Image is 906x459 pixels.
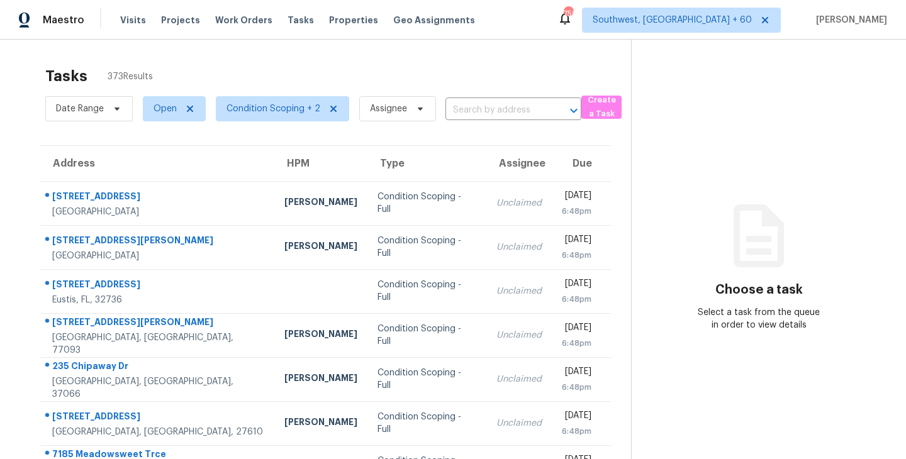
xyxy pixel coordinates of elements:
[43,14,84,26] span: Maestro
[377,411,477,436] div: Condition Scoping - Full
[284,416,357,431] div: [PERSON_NAME]
[593,14,752,26] span: Southwest, [GEOGRAPHIC_DATA] + 60
[377,191,477,216] div: Condition Scoping - Full
[52,410,264,426] div: [STREET_ADDRESS]
[52,206,264,218] div: [GEOGRAPHIC_DATA]
[215,14,272,26] span: Work Orders
[329,14,378,26] span: Properties
[52,278,264,294] div: [STREET_ADDRESS]
[284,372,357,387] div: [PERSON_NAME]
[120,14,146,26] span: Visits
[52,234,264,250] div: [STREET_ADDRESS][PERSON_NAME]
[445,101,546,120] input: Search by address
[288,16,314,25] span: Tasks
[562,189,591,205] div: [DATE]
[52,190,264,206] div: [STREET_ADDRESS]
[52,426,264,438] div: [GEOGRAPHIC_DATA], [GEOGRAPHIC_DATA], 27610
[52,331,264,357] div: [GEOGRAPHIC_DATA], [GEOGRAPHIC_DATA], 77093
[284,240,357,255] div: [PERSON_NAME]
[154,102,177,115] span: Open
[715,284,803,296] h3: Choose a task
[52,316,264,331] div: [STREET_ADDRESS][PERSON_NAME]
[45,70,87,82] h2: Tasks
[496,197,542,209] div: Unclaimed
[370,102,407,115] span: Assignee
[496,285,542,297] div: Unclaimed
[284,328,357,343] div: [PERSON_NAME]
[695,306,822,331] div: Select a task from the queue in order to view details
[588,93,615,122] span: Create a Task
[284,196,357,211] div: [PERSON_NAME]
[562,233,591,249] div: [DATE]
[562,337,591,350] div: 6:48pm
[562,277,591,293] div: [DATE]
[56,102,104,115] span: Date Range
[562,409,591,425] div: [DATE]
[226,102,320,115] span: Condition Scoping + 2
[496,241,542,253] div: Unclaimed
[393,14,475,26] span: Geo Assignments
[562,321,591,337] div: [DATE]
[562,425,591,438] div: 6:48pm
[52,250,264,262] div: [GEOGRAPHIC_DATA]
[52,360,264,375] div: 235 Chipaway Dr
[377,279,477,304] div: Condition Scoping - Full
[562,365,591,381] div: [DATE]
[377,323,477,348] div: Condition Scoping - Full
[581,96,622,119] button: Create a Task
[161,14,200,26] span: Projects
[562,293,591,306] div: 6:48pm
[367,146,487,181] th: Type
[377,367,477,392] div: Condition Scoping - Full
[562,205,591,218] div: 6:48pm
[496,373,542,385] div: Unclaimed
[565,102,583,119] button: Open
[564,8,573,20] div: 759
[52,294,264,306] div: Eustis, FL, 32736
[52,375,264,401] div: [GEOGRAPHIC_DATA], [GEOGRAPHIC_DATA], 37066
[811,14,887,26] span: [PERSON_NAME]
[40,146,274,181] th: Address
[377,235,477,260] div: Condition Scoping - Full
[274,146,367,181] th: HPM
[552,146,611,181] th: Due
[562,381,591,394] div: 6:48pm
[486,146,552,181] th: Assignee
[562,249,591,262] div: 6:48pm
[496,329,542,341] div: Unclaimed
[108,70,153,83] span: 373 Results
[496,417,542,429] div: Unclaimed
